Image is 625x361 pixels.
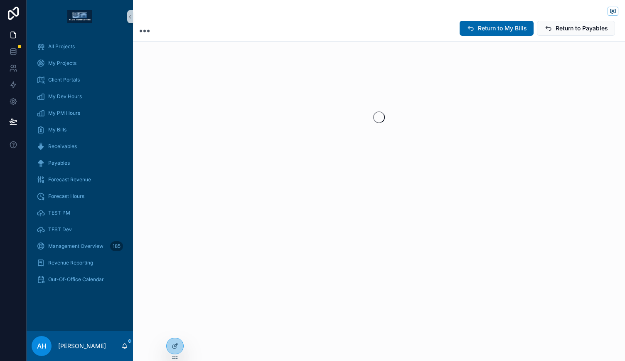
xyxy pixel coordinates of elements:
a: My Dev Hours [32,89,128,104]
span: Receivables [48,143,77,150]
span: Client Portals [48,77,80,83]
a: Payables [32,156,128,171]
a: Out-Of-Office Calendar [32,272,128,287]
a: Revenue Reporting [32,255,128,270]
a: Management Overview185 [32,239,128,254]
a: TEST Dev [32,222,128,237]
img: App logo [67,10,92,23]
a: My PM Hours [32,106,128,121]
a: Client Portals [32,72,128,87]
span: Revenue Reporting [48,260,93,266]
div: 185 [110,241,123,251]
button: Return to My Bills [460,21,534,36]
span: My Dev Hours [48,93,82,100]
a: Receivables [32,139,128,154]
span: TEST Dev [48,226,72,233]
span: Management Overview [48,243,103,250]
span: Return to Payables [556,24,608,32]
a: My Bills [32,122,128,137]
div: scrollable content [27,33,133,298]
span: AH [37,341,47,351]
a: My Projects [32,56,128,71]
span: Out-Of-Office Calendar [48,276,104,283]
span: Payables [48,160,70,166]
span: Forecast Hours [48,193,84,200]
span: My Bills [48,126,66,133]
a: All Projects [32,39,128,54]
span: All Projects [48,43,75,50]
button: Return to Payables [537,21,615,36]
span: Forecast Revenue [48,176,91,183]
span: My Projects [48,60,76,67]
a: Forecast Hours [32,189,128,204]
span: My PM Hours [48,110,80,116]
p: [PERSON_NAME] [58,342,106,350]
span: TEST PM [48,210,70,216]
a: TEST PM [32,205,128,220]
span: Return to My Bills [478,24,527,32]
a: Forecast Revenue [32,172,128,187]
